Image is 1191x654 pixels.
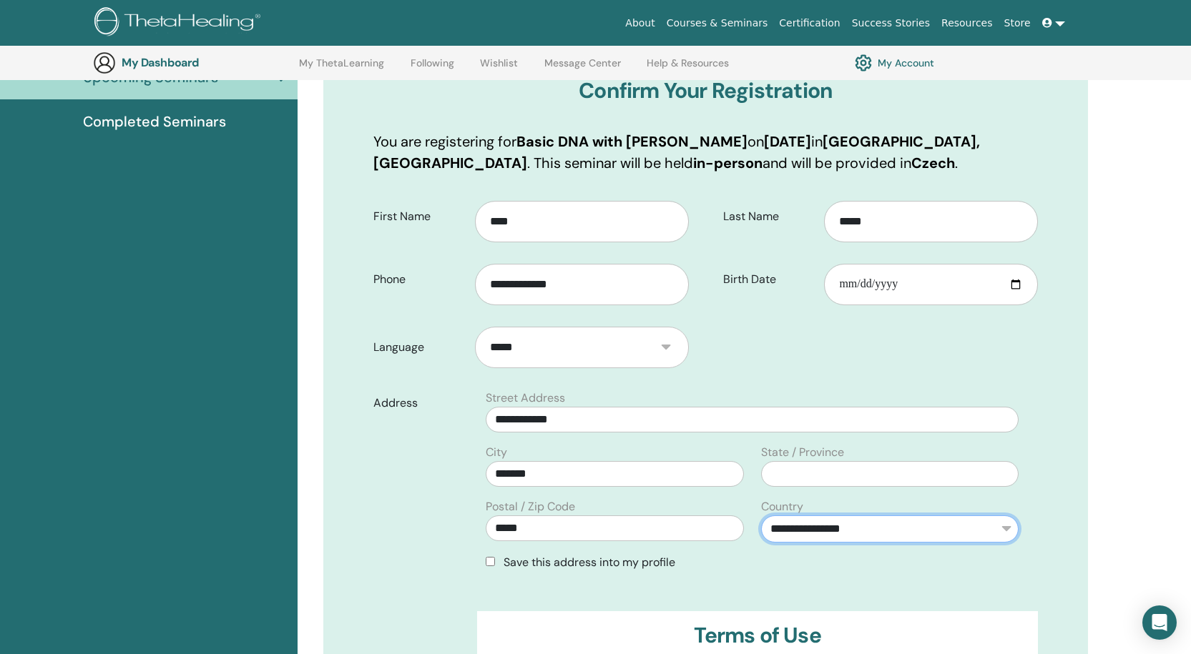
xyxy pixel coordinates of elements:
[486,444,507,461] label: City
[712,203,825,230] label: Last Name
[855,51,934,75] a: My Account
[936,10,999,36] a: Resources
[1142,605,1177,640] div: Open Intercom Messenger
[761,498,803,515] label: Country
[516,132,748,151] b: Basic DNA with [PERSON_NAME]
[411,57,454,80] a: Following
[363,203,475,230] label: First Name
[363,334,475,361] label: Language
[544,57,621,80] a: Message Center
[486,498,575,515] label: Postal / Zip Code
[619,10,660,36] a: About
[999,10,1036,36] a: Store
[93,51,116,74] img: generic-user-icon.jpg
[363,266,475,293] label: Phone
[489,623,1026,648] h3: Terms of Use
[761,444,844,461] label: State / Province
[712,266,825,293] label: Birth Date
[647,57,729,80] a: Help & Resources
[373,131,1038,174] p: You are registering for on in . This seminar will be held and will be provided in .
[480,57,518,80] a: Wishlist
[486,390,565,407] label: Street Address
[773,10,846,36] a: Certification
[373,132,980,172] b: [GEOGRAPHIC_DATA], [GEOGRAPHIC_DATA]
[373,78,1038,104] h3: Confirm Your Registration
[94,7,265,39] img: logo.png
[299,57,384,80] a: My ThetaLearning
[363,390,477,417] label: Address
[911,154,955,172] b: Czech
[661,10,774,36] a: Courses & Seminars
[693,154,763,172] b: in-person
[846,10,936,36] a: Success Stories
[855,51,872,75] img: cog.svg
[122,56,265,69] h3: My Dashboard
[764,132,811,151] b: [DATE]
[83,111,226,132] span: Completed Seminars
[504,555,675,570] span: Save this address into my profile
